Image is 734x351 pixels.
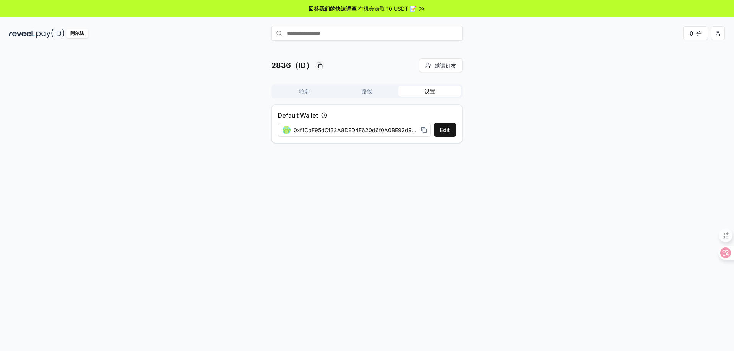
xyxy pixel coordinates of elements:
[434,123,456,137] button: Edit
[696,30,702,37] font: 分
[9,29,35,38] img: 揭示黑暗
[278,111,318,120] label: Default Wallet
[271,61,313,70] font: 2836（ID）
[36,29,65,38] img: 付款编号
[358,5,416,12] font: 有机会赚取 10 USDT 📝
[690,30,693,37] font: 0
[294,126,418,134] span: 0xf1CbF95dCf32A8DED4F620d6f0A0BE92d9367C11
[424,88,435,94] font: 设置
[70,30,84,36] font: 阿尔法
[419,58,463,72] button: 邀请好友
[299,88,310,94] font: 轮廓
[362,88,372,94] font: 路线
[683,26,708,40] button: 0分
[309,5,357,12] font: 回答我们的快速调查
[435,62,456,69] font: 邀请好友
